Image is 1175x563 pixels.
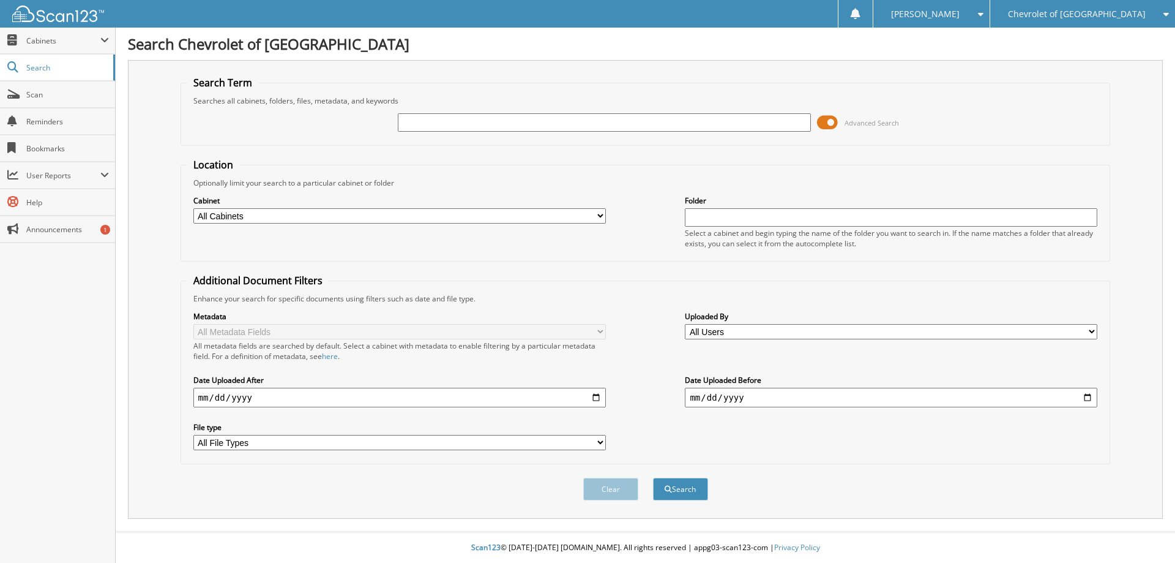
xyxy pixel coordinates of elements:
[100,225,110,235] div: 1
[685,375,1097,385] label: Date Uploaded Before
[685,388,1097,407] input: end
[891,10,960,18] span: [PERSON_NAME]
[26,197,109,208] span: Help
[685,228,1097,249] div: Select a cabinet and begin typing the name of the folder you want to search in. If the name match...
[193,375,606,385] label: Date Uploaded After
[26,62,107,73] span: Search
[12,6,104,22] img: scan123-logo-white.svg
[26,170,100,181] span: User Reports
[116,533,1175,563] div: © [DATE]-[DATE] [DOMAIN_NAME]. All rights reserved | appg03-scan123-com |
[193,422,606,433] label: File type
[193,311,606,322] label: Metadata
[471,542,501,553] span: Scan123
[187,293,1104,304] div: Enhance your search for specific documents using filters such as date and file type.
[193,195,606,206] label: Cabinet
[187,96,1104,106] div: Searches all cabinets, folders, files, metadata, and keywords
[128,34,1163,54] h1: Search Chevrolet of [GEOGRAPHIC_DATA]
[322,351,338,361] a: here
[583,478,638,501] button: Clear
[845,118,899,127] span: Advanced Search
[685,311,1097,322] label: Uploaded By
[187,178,1104,188] div: Optionally limit your search to a particular cabinet or folder
[187,274,329,287] legend: Additional Document Filters
[187,76,258,89] legend: Search Term
[26,143,109,154] span: Bookmarks
[26,224,109,235] span: Announcements
[653,478,708,501] button: Search
[774,542,820,553] a: Privacy Policy
[187,158,239,172] legend: Location
[193,341,606,361] div: All metadata fields are searched by default. Select a cabinet with metadata to enable filtering b...
[685,195,1097,206] label: Folder
[26,89,109,100] span: Scan
[26,116,109,127] span: Reminders
[193,388,606,407] input: start
[1008,10,1146,18] span: Chevrolet of [GEOGRAPHIC_DATA]
[26,36,100,46] span: Cabinets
